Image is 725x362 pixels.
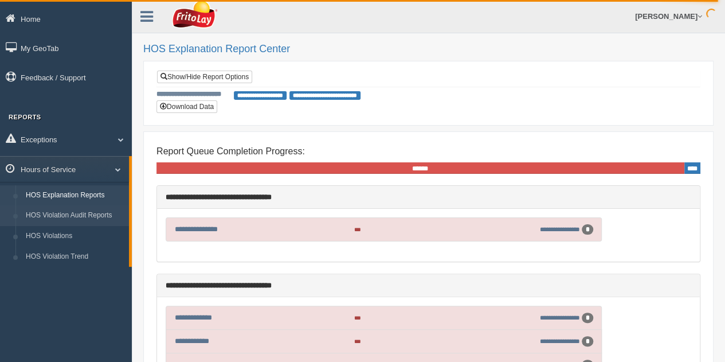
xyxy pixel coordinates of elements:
[21,185,129,206] a: HOS Explanation Reports
[143,44,714,55] h2: HOS Explanation Report Center
[156,100,217,113] button: Download Data
[157,71,252,83] a: Show/Hide Report Options
[21,205,129,226] a: HOS Violation Audit Reports
[21,247,129,267] a: HOS Violation Trend
[21,226,129,247] a: HOS Violations
[156,146,700,157] h4: Report Queue Completion Progress:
